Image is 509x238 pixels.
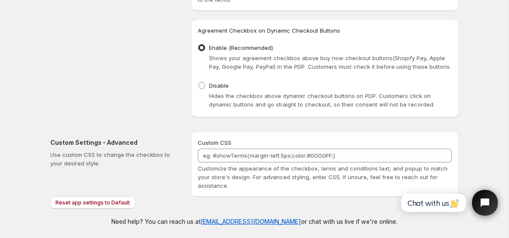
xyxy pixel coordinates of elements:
[50,197,135,209] button: Reset app settings to Default
[198,26,452,35] h3: Agreement Checkbox on Dynamic Checkout Buttons
[50,138,177,147] h2: Custom Settings - Advanced
[209,55,451,70] span: Shows your agreement checkbox above buy now checkout buttons(Shopify Pay, Apple Pay, Google Pay, ...
[209,82,229,89] span: Disable
[198,139,231,146] span: Custom CSS
[392,183,505,223] iframe: Tidio Chat
[198,165,448,189] span: Customize the appearance of the checkbox, terms and conditions text, and popup to match your stor...
[209,92,435,108] span: Hides the checkbox above dynamic checkout buttons on PDP. Customers click on dynamic buttons and ...
[55,199,130,206] span: Reset app settings to Default
[201,218,301,225] a: [EMAIL_ADDRESS][DOMAIN_NAME]
[209,44,273,51] span: Enable (Recommended)
[50,150,177,168] p: Use custom CSS to change the checkbox to your desired style
[111,217,397,226] p: Need help? You can reach us at or chat with us live if we're online.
